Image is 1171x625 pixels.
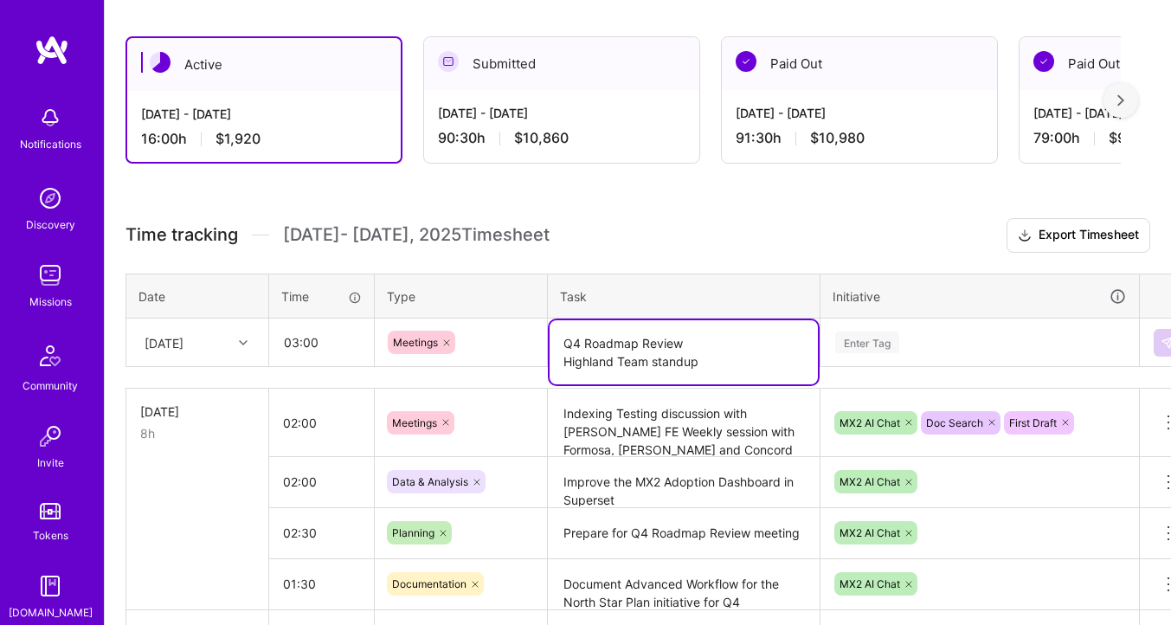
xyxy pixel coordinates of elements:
img: guide book [33,569,68,603]
div: Discovery [26,216,75,234]
img: right [1117,94,1124,106]
div: [DOMAIN_NAME] [9,603,93,622]
span: MX2 AI Chat [840,526,900,539]
div: Active [127,38,401,91]
div: Invite [37,454,64,472]
div: [DATE] [140,403,254,421]
input: HH:MM [269,510,374,556]
textarea: Improve the MX2 Adoption Dashboard in Superset [550,459,818,506]
span: First Draft [1009,416,1057,429]
span: MX2 AI Chat [840,416,900,429]
textarea: Prepare for Q4 Roadmap Review meeting [550,510,818,557]
div: [DATE] - [DATE] [438,104,685,122]
span: Documentation [392,577,466,590]
div: Community [23,377,78,395]
img: teamwork [33,258,68,293]
div: Enter Tag [835,329,899,356]
span: $1,920 [216,130,261,148]
span: Planning [392,526,434,539]
div: Submitted [424,37,699,90]
div: [DATE] - [DATE] [141,105,387,123]
div: Time [281,287,362,306]
div: Tokens [33,526,68,544]
img: Invite [33,419,68,454]
span: MX2 AI Chat [840,577,900,590]
div: [DATE] - [DATE] [736,104,983,122]
span: Doc Search [926,416,983,429]
input: HH:MM [269,561,374,607]
div: 90:30 h [438,129,685,147]
div: Missions [29,293,72,311]
div: Initiative [833,287,1127,306]
img: Community [29,335,71,377]
img: logo [35,35,69,66]
img: discovery [33,181,68,216]
textarea: Indexing Testing discussion with [PERSON_NAME] FE Weekly session with Formosa, [PERSON_NAME] and ... [550,390,818,455]
span: $9,480 [1109,129,1156,147]
span: $10,860 [514,129,569,147]
img: tokens [40,503,61,519]
div: Paid Out [722,37,997,90]
div: 8h [140,424,254,442]
i: icon Chevron [239,338,248,347]
img: bell [33,100,68,135]
textarea: Document Advanced Workflow for the North Star Plan initiative for Q4 [550,561,818,609]
img: Paid Out [736,51,756,72]
div: 91:30 h [736,129,983,147]
th: Type [375,274,548,319]
img: Submitted [438,51,459,72]
div: 16:00 h [141,130,387,148]
img: Paid Out [1033,51,1054,72]
textarea: Q4 Roadmap Review Highland Team standup [550,320,818,384]
img: Active [150,52,171,73]
span: $10,980 [810,129,865,147]
input: HH:MM [270,319,373,365]
input: HH:MM [269,400,374,446]
span: Meetings [392,416,437,429]
div: [DATE] [145,333,183,351]
span: Time tracking [125,224,238,246]
th: Task [548,274,820,319]
div: Notifications [20,135,81,153]
span: [DATE] - [DATE] , 2025 Timesheet [283,224,550,246]
button: Export Timesheet [1007,218,1150,253]
span: Meetings [393,336,438,349]
i: icon Download [1018,227,1032,245]
input: HH:MM [269,459,374,505]
span: MX2 AI Chat [840,475,900,488]
span: Data & Analysis [392,475,468,488]
th: Date [126,274,269,319]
